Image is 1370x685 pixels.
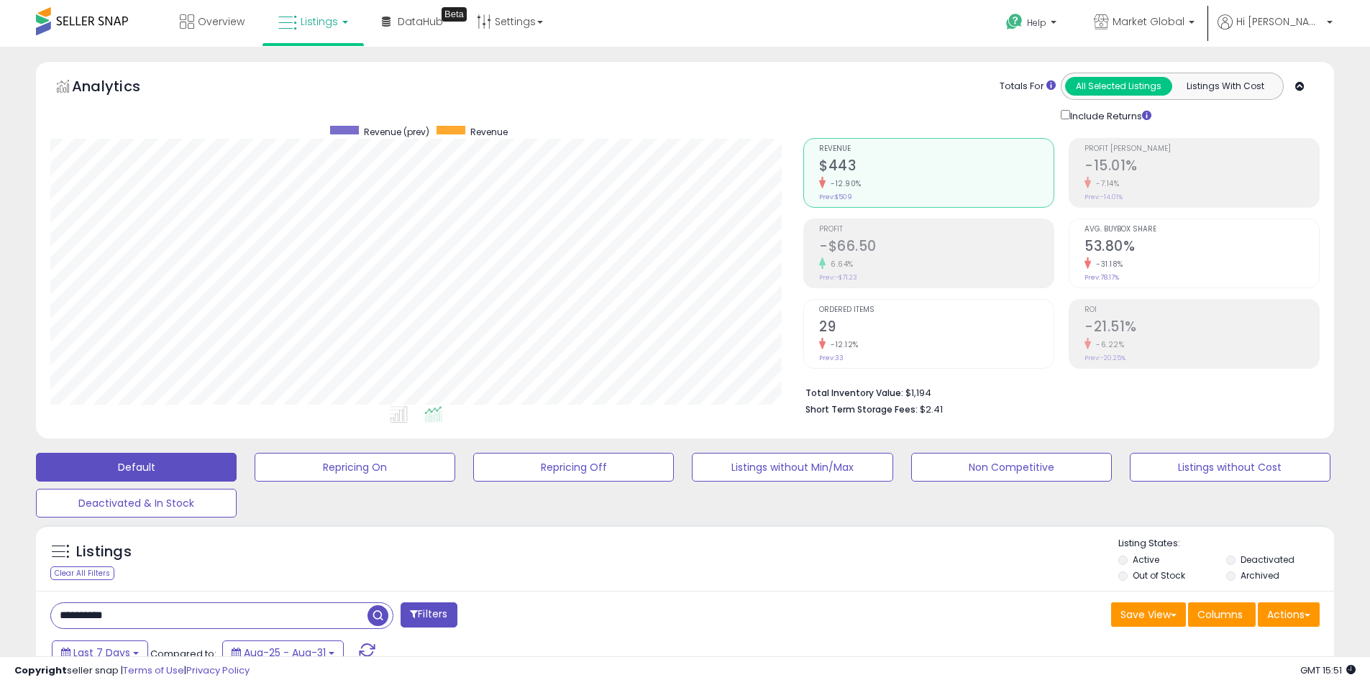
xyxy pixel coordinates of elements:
[301,14,338,29] span: Listings
[805,383,1309,400] li: $1,194
[150,647,216,661] span: Compared to:
[36,453,237,482] button: Default
[1091,178,1119,189] small: -7.14%
[1172,77,1279,96] button: Listings With Cost
[1091,339,1124,350] small: -6.22%
[1065,77,1172,96] button: All Selected Listings
[1027,17,1046,29] span: Help
[52,640,148,665] button: Last 7 Days
[1130,453,1330,482] button: Listings without Cost
[36,489,237,518] button: Deactivated & In Stock
[1118,537,1334,551] p: Listing States:
[819,157,1054,177] h2: $443
[14,664,250,678] div: seller snap | |
[50,566,114,580] div: Clear All Filters
[73,645,130,660] span: Last 7 Days
[1188,602,1256,627] button: Columns
[255,453,455,482] button: Repricing On
[805,403,918,415] b: Short Term Storage Fees:
[1084,157,1319,177] h2: -15.01%
[819,318,1054,338] h2: 29
[442,7,467,22] div: Tooltip anchor
[819,238,1054,257] h2: -$66.50
[14,663,67,677] strong: Copyright
[819,354,844,362] small: Prev: 33
[1084,318,1319,338] h2: -21.51%
[1091,259,1123,270] small: -31.18%
[826,178,862,189] small: -12.90%
[401,602,457,627] button: Filters
[72,76,168,100] h5: Analytics
[819,226,1054,234] span: Profit
[1084,226,1319,234] span: Avg. Buybox Share
[1084,273,1119,282] small: Prev: 78.17%
[819,273,857,282] small: Prev: -$71.23
[819,145,1054,153] span: Revenue
[1084,238,1319,257] h2: 53.80%
[473,453,674,482] button: Repricing Off
[1113,14,1184,29] span: Market Global
[1133,569,1185,581] label: Out of Stock
[186,663,250,677] a: Privacy Policy
[1084,306,1319,314] span: ROI
[826,339,859,350] small: -12.12%
[244,645,326,660] span: Aug-25 - Aug-31
[1241,553,1294,566] label: Deactivated
[995,2,1071,47] a: Help
[1005,13,1023,31] i: Get Help
[198,14,245,29] span: Overview
[692,453,892,482] button: Listings without Min/Max
[1084,193,1123,201] small: Prev: -14.01%
[1241,569,1279,581] label: Archived
[826,259,854,270] small: 6.64%
[911,453,1112,482] button: Non Competitive
[1218,14,1333,47] a: Hi [PERSON_NAME]
[1197,607,1243,622] span: Columns
[805,387,903,399] b: Total Inventory Value:
[470,126,508,138] span: Revenue
[364,126,429,138] span: Revenue (prev)
[1050,107,1169,124] div: Include Returns
[1300,663,1356,677] span: 2025-09-8 15:51 GMT
[398,14,443,29] span: DataHub
[1236,14,1323,29] span: Hi [PERSON_NAME]
[920,403,943,416] span: $2.41
[1133,553,1159,566] label: Active
[819,193,852,201] small: Prev: $509
[1000,80,1056,93] div: Totals For
[123,663,184,677] a: Terms of Use
[819,306,1054,314] span: Ordered Items
[1258,602,1320,627] button: Actions
[1084,145,1319,153] span: Profit [PERSON_NAME]
[1084,354,1125,362] small: Prev: -20.25%
[1111,602,1186,627] button: Save View
[76,542,132,562] h5: Listings
[222,640,344,665] button: Aug-25 - Aug-31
